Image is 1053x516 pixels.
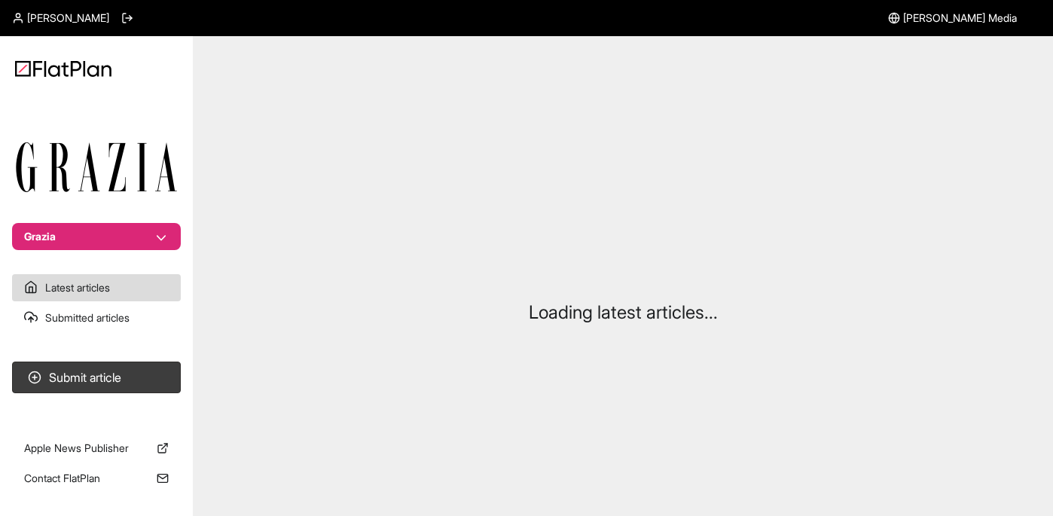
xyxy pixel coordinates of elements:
img: Logo [15,60,111,77]
a: Submitted articles [12,304,181,331]
img: Publication Logo [15,142,178,193]
a: Apple News Publisher [12,435,181,462]
a: Latest articles [12,274,181,301]
a: Contact FlatPlan [12,465,181,492]
a: [PERSON_NAME] [12,11,109,26]
button: Grazia [12,223,181,250]
span: [PERSON_NAME] Media [903,11,1017,26]
p: Loading latest articles... [529,301,718,325]
button: Submit article [12,362,181,393]
span: [PERSON_NAME] [27,11,109,26]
